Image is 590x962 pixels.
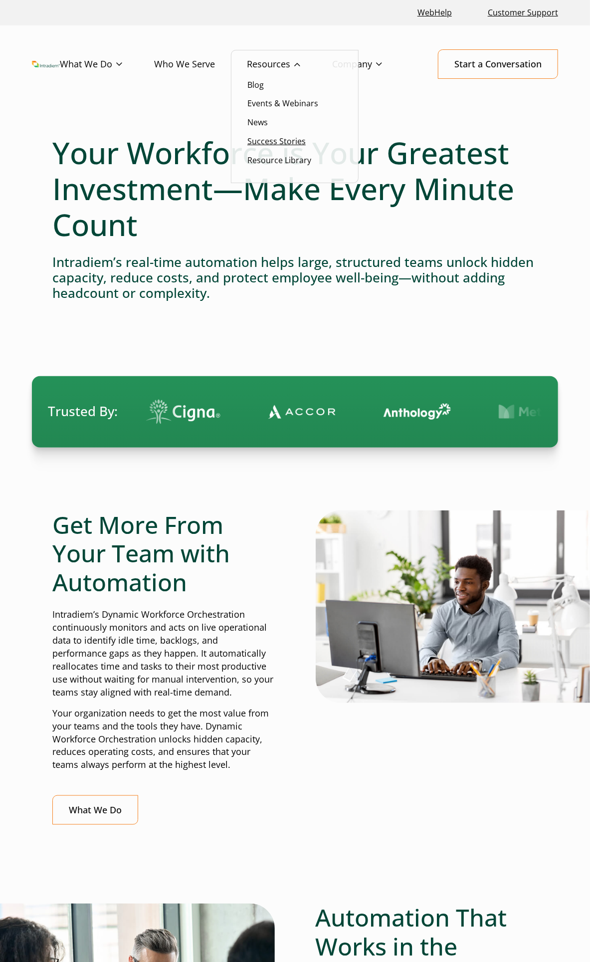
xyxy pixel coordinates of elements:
a: Link to homepage of Intradiem [32,61,60,68]
a: Customer Support [484,2,562,23]
h2: Get More From Your Team with Automation [52,510,275,597]
a: News [247,117,268,128]
span: Trusted By: [48,402,118,421]
a: Start a Conversation [438,49,558,79]
a: Company [332,50,414,79]
img: Contact Center Automation Accor Logo [262,404,330,419]
a: What We Do [60,50,154,79]
p: Intradiem’s Dynamic Workforce Orchestration continuously monitors and acts on live operational da... [52,608,275,699]
h4: Intradiem’s real-time automation helps large, structured teams unlock hidden capacity, reduce cos... [52,254,538,301]
img: Contact Center Automation MetLife Logo [493,404,560,420]
p: Your organization needs to get the most value from your teams and the tools they have. Dynamic Wo... [52,707,275,772]
h1: Your Workforce is Your Greatest Investment—Make Every Minute Count [52,135,538,242]
img: Intradiem [32,61,60,68]
a: What We Do [52,795,138,825]
a: Resources [247,50,332,79]
a: Who We Serve [154,50,247,79]
a: Events & Webinars [247,98,318,109]
a: Blog [247,79,264,90]
a: Resource Library [247,155,311,166]
a: Link opens in a new window [413,2,456,23]
a: Success Stories [247,136,306,147]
